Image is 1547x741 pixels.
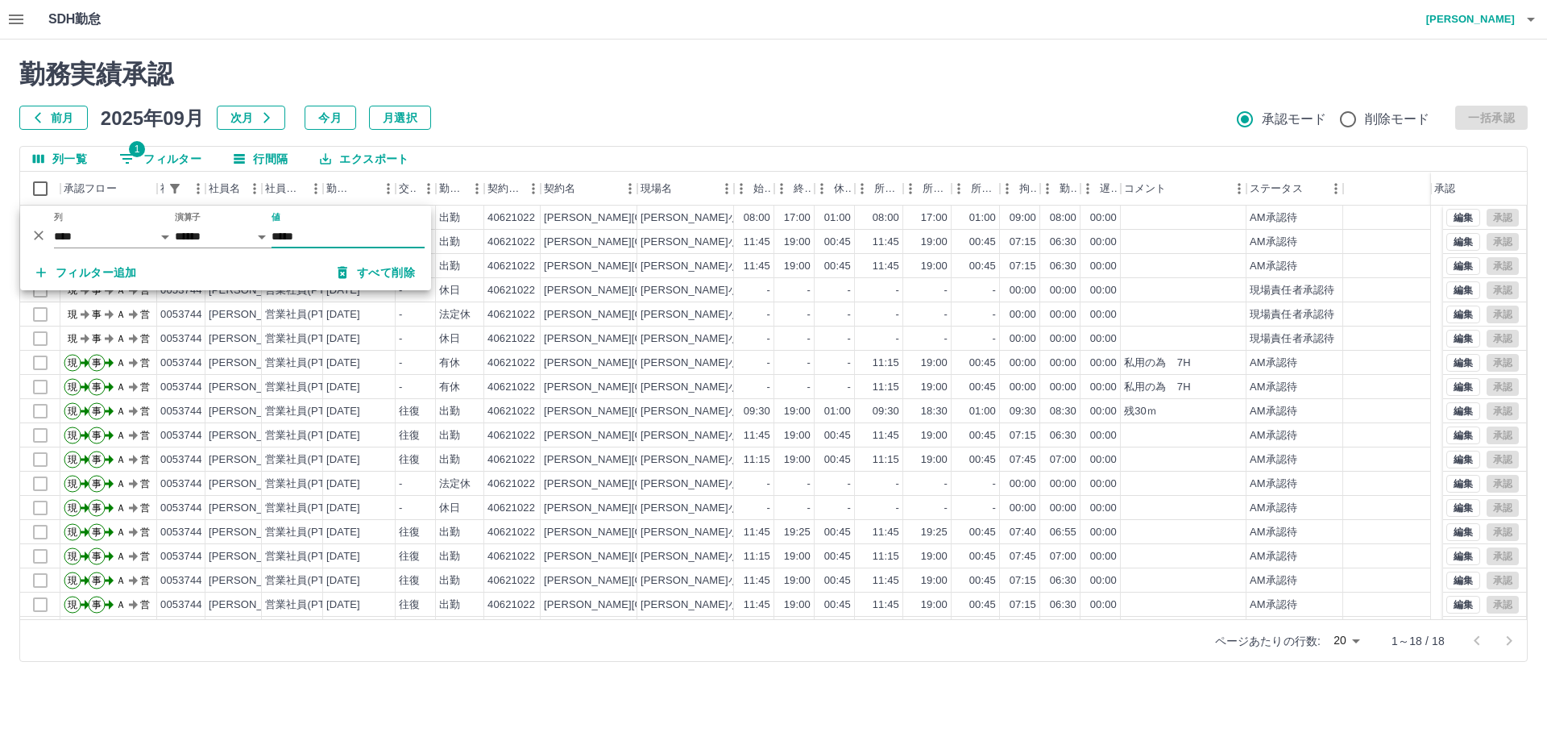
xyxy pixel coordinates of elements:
div: - [993,331,996,347]
div: 09:30 [1010,404,1036,419]
div: [PERSON_NAME]小学校ランドセルクラブ [641,331,845,347]
div: 06:30 [1050,259,1076,274]
text: 事 [92,430,102,441]
div: 出勤 [439,210,460,226]
div: 00:00 [1090,356,1117,371]
text: 営 [140,406,150,417]
div: [PERSON_NAME][GEOGRAPHIC_DATA] [544,283,743,298]
button: 編集 [1446,330,1480,348]
text: 事 [92,309,102,320]
div: [PERSON_NAME] [209,404,297,419]
div: 09:30 [873,404,899,419]
text: 事 [92,406,102,417]
div: 00:00 [1010,380,1036,395]
div: 有休 [439,356,460,371]
div: 交通費 [396,172,436,206]
div: 契約名 [544,172,575,206]
div: 休憩 [815,172,855,206]
button: 編集 [1446,233,1480,251]
div: 往復 [399,428,420,443]
button: 編集 [1446,572,1480,589]
div: - [848,356,851,371]
div: [PERSON_NAME]小学校ランドセルクラブ [641,356,845,371]
div: 契約コード [484,172,541,206]
div: 承認フロー [60,172,157,206]
div: 社員名 [205,172,262,206]
div: 01:00 [824,210,851,226]
div: 00:00 [1010,356,1036,371]
button: フィルター表示 [164,177,186,200]
div: 40621022 [487,283,535,298]
h2: 勤務実績承認 [19,59,1528,90]
div: 17:00 [784,210,811,226]
div: 00:00 [1090,428,1117,443]
div: 0053744 [160,380,202,395]
div: 残30ｍ [1124,404,1157,419]
div: 承認 [1431,172,1515,206]
div: 現場責任者承認待 [1250,331,1334,347]
div: 勤務区分 [436,172,484,206]
div: 契約名 [541,172,637,206]
text: 現 [68,406,77,417]
div: 00:00 [1090,235,1117,250]
div: 1件のフィルターを適用中 [164,177,186,200]
div: 20 [1327,629,1366,652]
div: 勤務 [1060,172,1077,206]
div: [PERSON_NAME]小学校ランドセルクラブ [641,235,845,250]
div: 出勤 [439,452,460,468]
button: ソート [354,177,376,200]
div: [DATE] [326,428,360,443]
div: 休憩 [834,172,852,206]
div: AM承認待 [1250,356,1297,371]
div: [PERSON_NAME][GEOGRAPHIC_DATA] [544,428,743,443]
button: 編集 [1446,451,1480,468]
button: メニュー [618,177,642,201]
div: - [767,283,770,298]
div: 19:00 [921,428,948,443]
div: 有休 [439,380,460,395]
div: 終業 [794,172,811,206]
div: 出勤 [439,404,460,419]
div: 交通費 [399,172,417,206]
div: ステータス [1250,172,1303,206]
button: メニュー [417,177,441,201]
div: 19:00 [921,235,948,250]
div: 11:45 [873,428,899,443]
div: - [896,307,899,323]
div: 社員番号 [157,172,205,206]
div: 0053744 [160,428,202,443]
div: 現場責任者承認待 [1250,283,1334,298]
div: 遅刻等 [1100,172,1118,206]
div: 11:15 [873,380,899,395]
text: 営 [140,309,150,320]
div: [PERSON_NAME]小学校ランドセルクラブ [641,259,845,274]
div: 拘束 [1000,172,1040,206]
div: [PERSON_NAME] [209,307,297,323]
div: 0053744 [160,356,202,371]
div: [PERSON_NAME] [209,452,297,468]
div: 09:00 [1010,210,1036,226]
div: 営業社員(PT契約) [265,428,350,443]
div: 06:30 [1050,428,1076,443]
div: 営業社員(PT契約) [265,307,350,323]
div: AM承認待 [1250,380,1297,395]
div: - [767,331,770,347]
text: Ａ [116,309,126,320]
div: 07:15 [1010,428,1036,443]
div: 勤務日 [323,172,396,206]
button: 月選択 [369,106,431,130]
div: 休日 [439,331,460,347]
div: [PERSON_NAME] [209,331,297,347]
div: 00:00 [1050,283,1076,298]
div: 11:15 [873,356,899,371]
div: 00:00 [1090,283,1117,298]
label: 演算子 [175,211,201,223]
div: 00:00 [1090,210,1117,226]
text: 営 [140,430,150,441]
button: 編集 [1446,475,1480,493]
button: メニュー [1227,177,1251,201]
div: 現場名 [637,172,734,206]
div: 19:00 [784,428,811,443]
div: - [807,331,811,347]
div: 00:45 [824,259,851,274]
